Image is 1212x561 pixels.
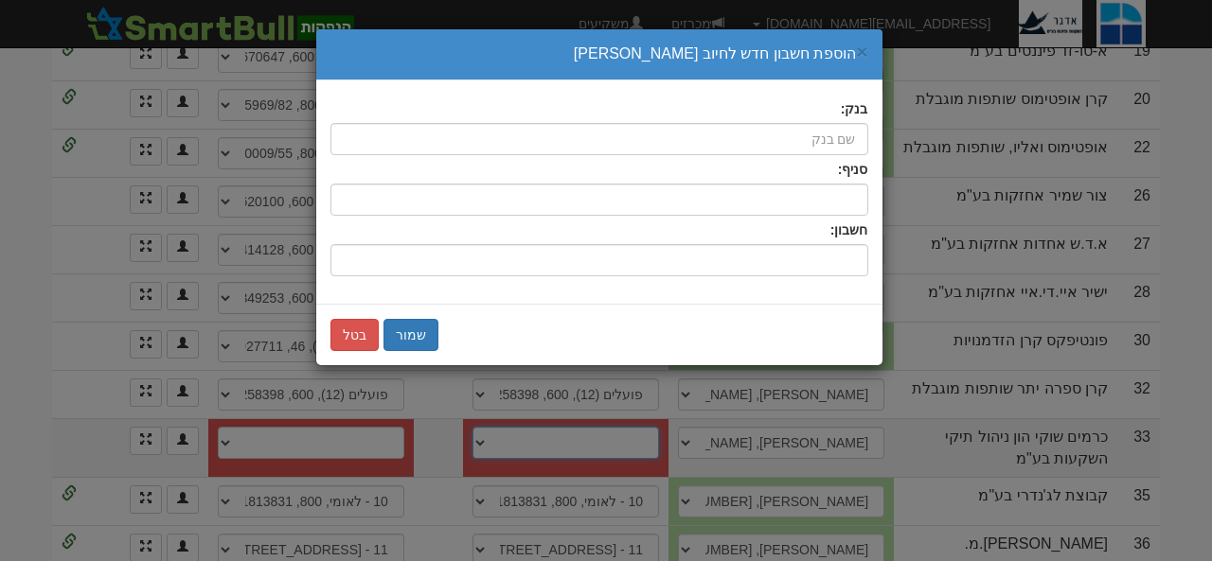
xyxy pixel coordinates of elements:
label: בנק: [841,99,868,118]
button: שמור [383,319,438,351]
div: הוספת חשבון חדש לחיוב [PERSON_NAME] [574,44,856,65]
button: בטל [330,319,379,351]
input: שם בנק [330,123,868,155]
label: סניף: [838,160,868,179]
button: × [856,42,867,61]
label: חשבון: [830,220,868,239]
